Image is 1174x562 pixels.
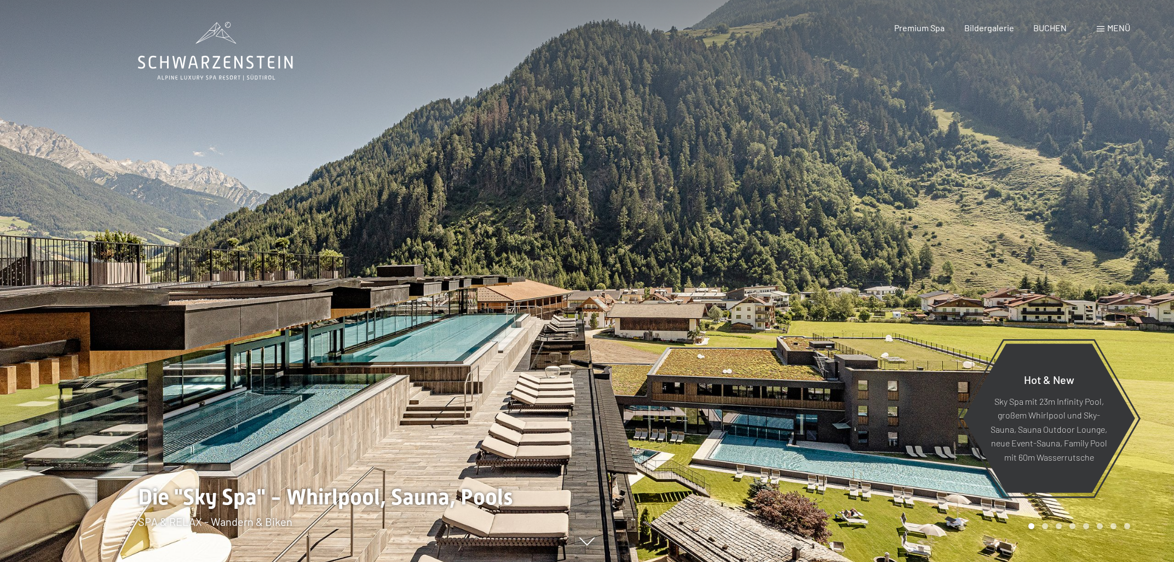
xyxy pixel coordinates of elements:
div: Carousel Page 8 [1124,523,1130,529]
a: Premium Spa [894,22,945,33]
span: Hot & New [1024,372,1074,386]
div: Carousel Page 3 [1056,523,1062,529]
div: Carousel Page 2 [1042,523,1048,529]
a: Hot & New Sky Spa mit 23m Infinity Pool, großem Whirlpool und Sky-Sauna, Sauna Outdoor Lounge, ne... [962,343,1136,494]
p: Sky Spa mit 23m Infinity Pool, großem Whirlpool und Sky-Sauna, Sauna Outdoor Lounge, neue Event-S... [989,394,1108,464]
span: Menü [1107,22,1130,33]
div: Carousel Page 4 [1069,523,1075,529]
div: Carousel Pagination [1025,523,1130,529]
div: Carousel Page 5 [1083,523,1089,529]
div: Carousel Page 6 [1097,523,1103,529]
div: Carousel Page 1 (Current Slide) [1028,523,1034,529]
a: Bildergalerie [964,22,1014,33]
a: BUCHEN [1033,22,1067,33]
div: Carousel Page 7 [1110,523,1117,529]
